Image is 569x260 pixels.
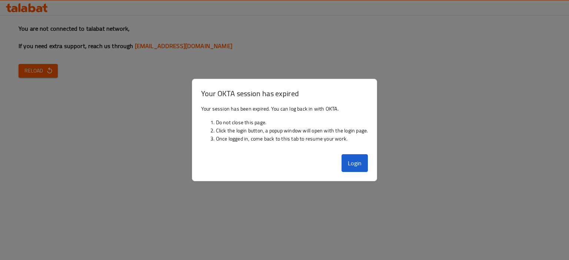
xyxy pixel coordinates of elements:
[342,154,368,172] button: Login
[216,126,368,135] li: Click the login button, a popup window will open with the login page.
[216,135,368,143] li: Once logged in, come back to this tab to resume your work.
[216,118,368,126] li: Do not close this page.
[192,102,377,151] div: Your session has been expired. You can log back in with OKTA.
[201,88,368,99] h3: Your OKTA session has expired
